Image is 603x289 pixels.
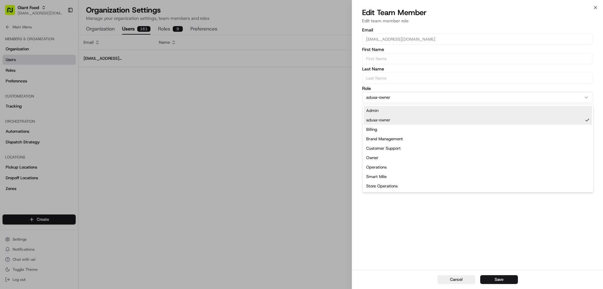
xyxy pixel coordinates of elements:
span: API Documentation [59,91,101,97]
img: Nash [6,6,19,19]
p: Welcome 👋 [6,25,114,35]
button: Start new chat [107,62,114,69]
label: Role [362,86,593,91]
p: Edit team member role [362,18,593,24]
input: First Name [362,53,593,64]
div: 💻 [53,92,58,97]
span: Knowledge Base [13,91,48,97]
label: Email [362,28,593,32]
div: 📗 [6,92,11,97]
button: Cancel [437,275,475,284]
span: Owner [366,155,378,161]
a: 📗Knowledge Base [4,89,51,100]
input: Clear [16,41,104,47]
div: Start new chat [21,60,103,66]
span: Store Operations [366,183,398,189]
button: Save [480,275,518,284]
span: Operations [366,164,387,170]
div: We're available if you need us! [21,66,79,71]
input: Email [362,33,593,45]
label: First Name [362,47,593,52]
span: Brand Management [366,136,403,142]
span: adusa-owner [366,117,390,123]
a: 💻API Documentation [51,89,103,100]
h2: Edit Team Member [362,8,593,18]
a: Powered byPylon [44,106,76,111]
span: Smart Mile [366,174,387,180]
span: Admin [366,108,378,114]
input: Last Name [362,72,593,84]
span: Customer Support [366,146,401,151]
label: Last Name [362,67,593,71]
span: Billing [366,127,377,132]
img: 1736555255976-a54dd68f-1ca7-489b-9aae-adbdc363a1c4 [6,60,18,71]
span: Pylon [62,107,76,111]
